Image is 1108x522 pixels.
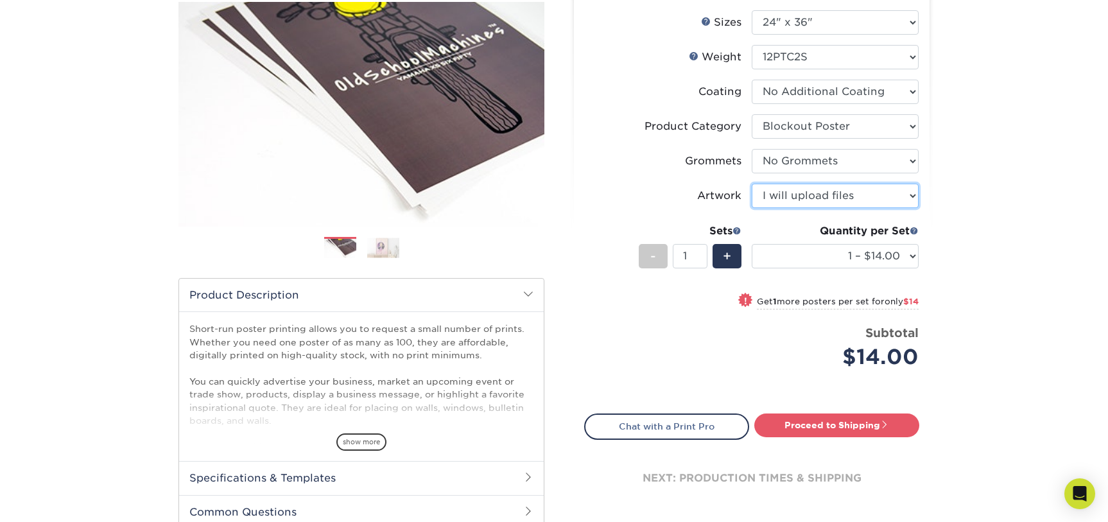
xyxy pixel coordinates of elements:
[865,326,919,340] strong: Subtotal
[752,223,919,239] div: Quantity per Set
[367,238,399,257] img: Posters 02
[645,119,741,134] div: Product Category
[761,342,919,372] div: $14.00
[723,247,731,266] span: +
[179,461,544,494] h2: Specifications & Templates
[697,188,741,204] div: Artwork
[885,297,919,306] span: only
[650,247,656,266] span: -
[698,84,741,100] div: Coating
[584,413,749,439] a: Chat with a Print Pro
[639,223,741,239] div: Sets
[336,433,386,451] span: show more
[701,15,741,30] div: Sizes
[773,297,777,306] strong: 1
[1064,478,1095,509] div: Open Intercom Messenger
[324,238,356,260] img: Posters 01
[179,279,544,311] h2: Product Description
[903,297,919,306] span: $14
[754,413,919,437] a: Proceed to Shipping
[584,440,919,517] div: next: production times & shipping
[685,153,741,169] div: Grommets
[744,294,747,308] span: !
[689,49,741,65] div: Weight
[757,297,919,309] small: Get more posters per set for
